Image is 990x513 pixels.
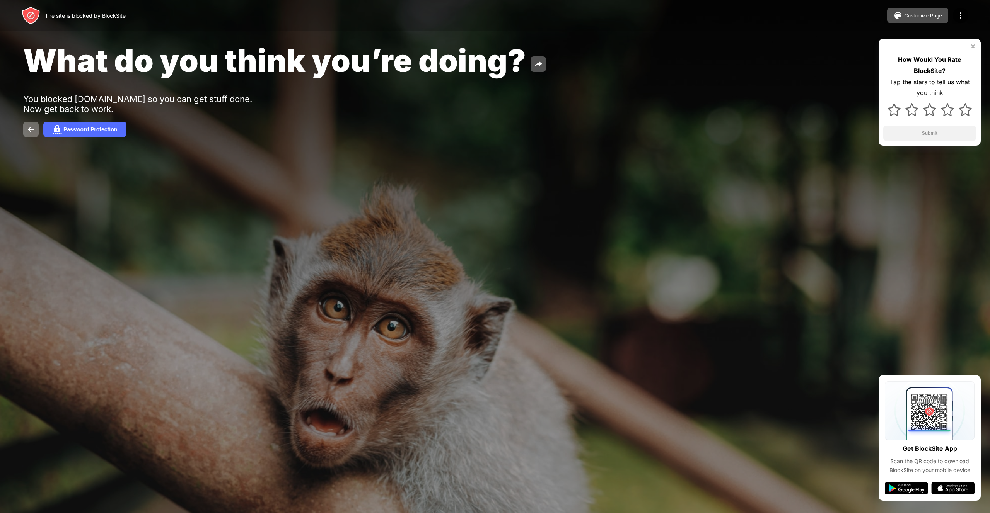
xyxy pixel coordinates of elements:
[885,381,975,440] img: qrcode.svg
[885,457,975,474] div: Scan the QR code to download BlockSite on your mobile device
[959,103,972,116] img: star.svg
[970,43,976,49] img: rate-us-close.svg
[26,125,36,134] img: back.svg
[893,11,903,20] img: pallet.svg
[883,76,976,99] div: Tap the stars to tell us what you think
[903,443,957,454] div: Get BlockSite App
[931,482,975,494] img: app-store.svg
[63,126,117,132] div: Password Protection
[883,54,976,76] div: How Would You Rate BlockSite?
[904,13,942,19] div: Customize Page
[956,11,965,20] img: menu-icon.svg
[53,125,62,134] img: password.svg
[923,103,936,116] img: star.svg
[45,12,126,19] div: The site is blocked by BlockSite
[534,59,543,69] img: share.svg
[888,103,901,116] img: star.svg
[883,126,976,141] button: Submit
[905,103,918,116] img: star.svg
[23,94,262,114] div: You blocked [DOMAIN_NAME] so you can get stuff done. Now get back to work.
[887,8,948,23] button: Customize Page
[43,122,126,137] button: Password Protection
[22,6,40,25] img: header-logo.svg
[941,103,954,116] img: star.svg
[23,42,526,79] span: What do you think you’re doing?
[885,482,928,494] img: google-play.svg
